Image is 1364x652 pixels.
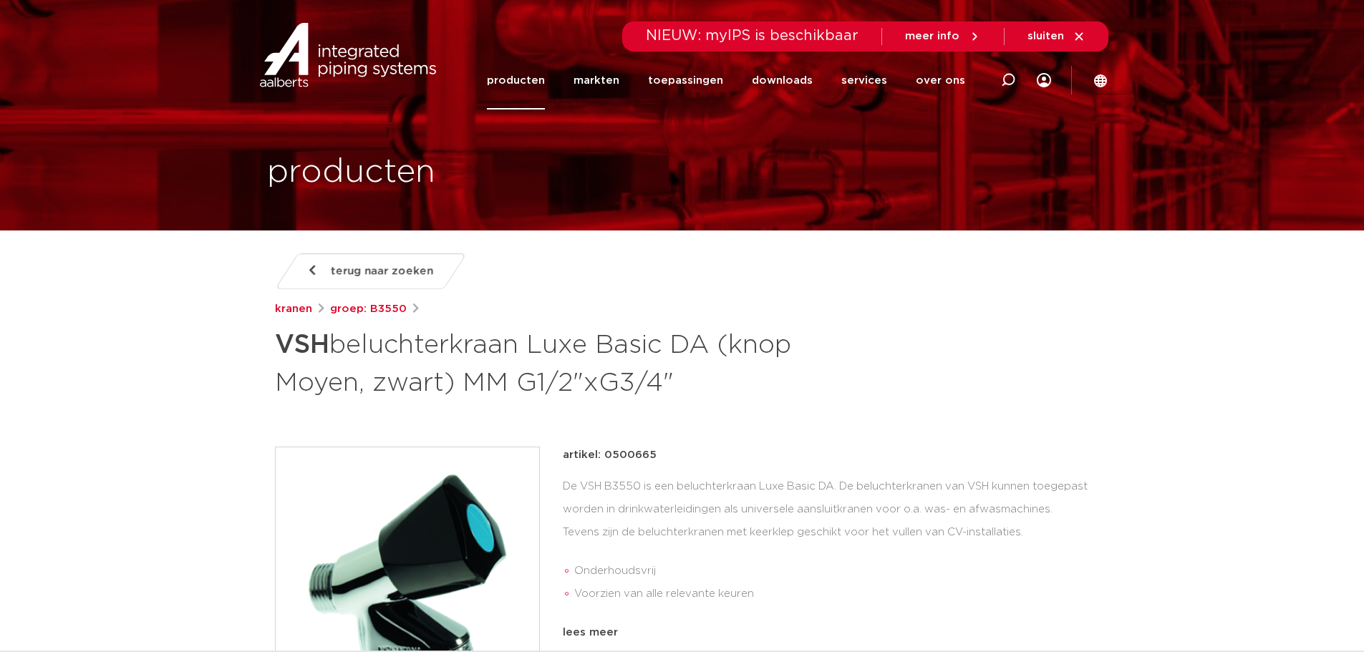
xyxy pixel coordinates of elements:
div: De VSH B3550 is een beluchterkraan Luxe Basic DA. De beluchterkranen van VSH kunnen toegepast wor... [563,475,1090,618]
a: toepassingen [648,52,723,110]
a: terug naar zoeken [274,253,466,289]
nav: Menu [487,52,965,110]
p: artikel: 0500665 [563,447,657,464]
a: producten [487,52,545,110]
span: NIEUW: myIPS is beschikbaar [646,29,858,43]
li: Voorzien van alle relevante keuren [574,583,1090,605]
span: sluiten [1027,31,1064,42]
h1: beluchterkraan Luxe Basic DA (knop Moyen, zwart) MM G1/2"xG3/4" [275,323,813,401]
h1: producten [267,150,435,195]
div: lees meer [563,624,1090,641]
a: over ons [916,52,965,110]
strong: VSH [275,332,329,358]
li: Onderhoudsvrij [574,560,1090,583]
a: sluiten [1027,30,1085,43]
span: terug naar zoeken [331,260,433,283]
div: my IPS [1037,52,1051,110]
a: services [841,52,887,110]
a: markten [574,52,619,110]
a: kranen [275,301,312,318]
span: meer info [905,31,959,42]
a: meer info [905,30,981,43]
a: groep: B3550 [330,301,407,318]
a: downloads [752,52,813,110]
